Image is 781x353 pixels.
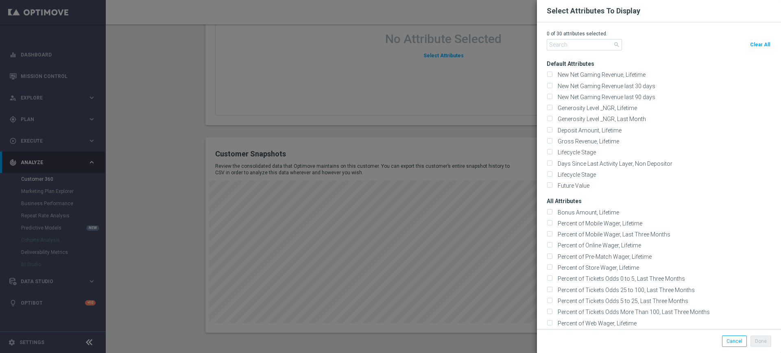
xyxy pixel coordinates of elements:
[555,115,646,123] label: Generosity Level _NGR, Last Month
[547,54,781,67] h3: Default Attributes
[547,30,771,37] p: 0 of 30 attributes selected.
[613,41,620,48] span: search
[555,82,655,90] label: New Net Gaming Revenue last 30 days
[555,138,619,145] label: Gross Revenue, Lifetime
[750,336,771,347] button: Done
[555,297,688,305] label: Percent of Tickets Odds 5 to 25, Last Three Months
[555,275,685,282] label: Percent of Tickets Odds 0 to 5, Last Three Months
[555,242,641,249] label: Percent of Online Wager, Lifetime
[555,171,596,178] label: Lifecycle Stage
[750,42,770,48] span: Clear All
[555,253,652,260] label: Percent of Pre-Match Wager, Lifetime
[722,336,747,347] button: Cancel
[555,104,637,112] label: Generosity Level _NGR, Lifetime
[555,93,655,101] label: New Net Gaming Revenue last 90 days
[555,149,596,156] label: Lifecycle Stage
[547,191,781,205] h3: All Attributes
[555,127,622,134] label: Deposit Amount, Lifetime
[555,231,670,238] label: Percent of Mobile Wager, Last Three Months
[749,39,771,50] button: Clear All
[555,182,589,189] label: Future Value
[547,39,622,50] input: Search
[555,220,642,227] label: Percent of Mobile Wager, Lifetime
[555,160,672,167] label: Days Since Last Activity Layer, Non Depositor
[555,308,710,316] label: Percent of Tickets Odds More Than 100, Last Three Months
[547,6,640,16] h2: Select Attributes To Display
[555,71,646,78] label: New Net Gaming Revenue, Lifetime
[555,264,639,271] label: Percent of Store Wager, Lifetime
[555,320,637,327] label: Percent of Web Wager, Lifetime
[555,286,695,294] label: Percent of Tickets Odds 25 to 100, Last Three Months
[555,209,619,216] label: Bonus Amount, Lifetime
